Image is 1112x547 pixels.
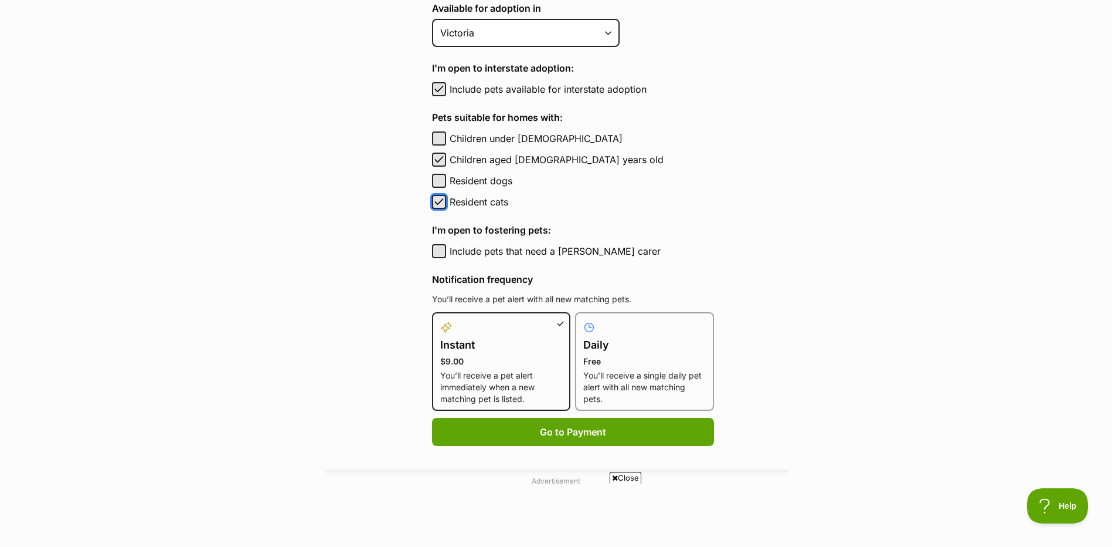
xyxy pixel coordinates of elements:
h4: I'm open to fostering pets: [432,223,714,237]
p: You’ll receive a pet alert immediately when a new matching pet is listed. [440,370,563,405]
p: $9.00 [440,356,563,367]
label: Resident dogs [450,174,714,188]
label: Resident cats [450,195,714,209]
iframe: Advertisement [343,488,770,541]
label: Include pets that need a [PERSON_NAME] carer [450,244,714,258]
label: Children aged [DEMOGRAPHIC_DATA] years old [450,153,714,167]
h4: I'm open to interstate adoption: [432,61,714,75]
label: Available for adoption in [432,3,714,13]
span: Go to Payment [540,425,606,439]
p: Free [583,356,706,367]
h4: Daily [583,337,706,353]
h4: Instant [440,337,563,353]
h4: Notification frequency [432,272,714,286]
iframe: Help Scout Beacon - Open [1027,488,1089,524]
h4: Pets suitable for homes with: [432,110,714,124]
button: Go to Payment [432,418,714,446]
label: Include pets available for interstate adoption [450,82,714,96]
p: You’ll receive a single daily pet alert with all new matching pets. [583,370,706,405]
span: Close [610,472,641,484]
label: Children under [DEMOGRAPHIC_DATA] [450,131,714,146]
p: You’ll receive a pet alert with all new matching pets. [432,293,714,305]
